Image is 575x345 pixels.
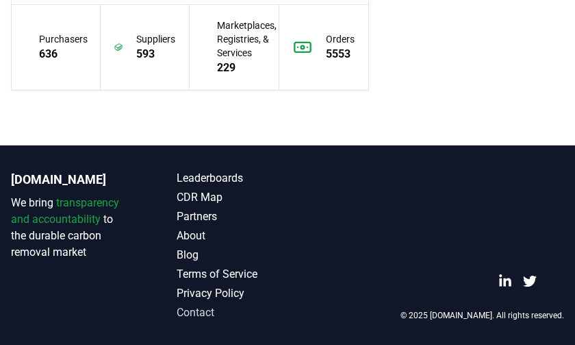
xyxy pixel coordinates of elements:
[177,266,287,283] a: Terms of Service
[217,19,277,60] p: Marketplaces, Registries, & Services
[217,60,277,76] p: 229
[177,305,287,321] a: Contact
[177,189,287,206] a: CDR Map
[136,32,175,46] p: Suppliers
[11,170,122,189] p: [DOMAIN_NAME]
[177,228,287,244] a: About
[326,46,355,62] p: 5553
[39,32,88,46] p: Purchasers
[523,274,537,288] a: Twitter
[177,170,287,187] a: Leaderboards
[136,46,175,62] p: 593
[39,46,88,62] p: 636
[400,310,564,321] p: © 2025 [DOMAIN_NAME]. All rights reserved.
[11,196,119,226] span: transparency and accountability
[326,32,355,46] p: Orders
[177,285,287,302] a: Privacy Policy
[11,195,122,261] p: We bring to the durable carbon removal market
[498,274,512,288] a: LinkedIn
[177,247,287,263] a: Blog
[177,209,287,225] a: Partners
